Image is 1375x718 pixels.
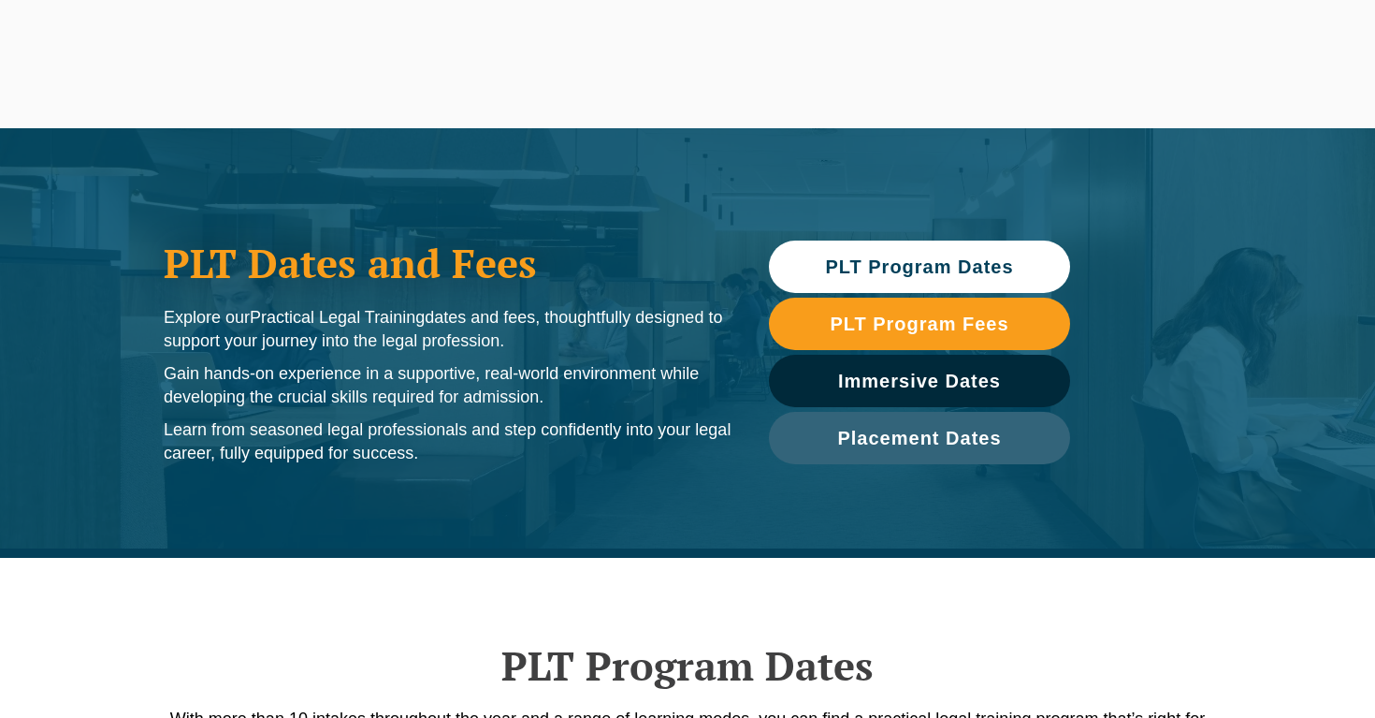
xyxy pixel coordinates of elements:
span: PLT Program Dates [825,257,1013,276]
a: Placement Dates [769,412,1070,464]
a: Immersive Dates [769,355,1070,407]
p: Explore our dates and fees, thoughtfully designed to support your journey into the legal profession. [164,306,731,353]
a: PLT Program Dates [769,241,1070,293]
span: Practical Legal Training [250,308,425,327]
h1: PLT Dates and Fees [164,240,731,286]
a: PLT Program Fees [769,298,1070,350]
span: Immersive Dates [838,372,1001,390]
p: Gain hands-on experience in a supportive, real-world environment while developing the crucial ski... [164,362,731,409]
h2: PLT Program Dates [154,642,1221,689]
span: Placement Dates [837,429,1001,447]
span: PLT Program Fees [830,315,1008,333]
p: Learn from seasoned legal professionals and step confidently into your legal career, fully equipp... [164,418,731,465]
